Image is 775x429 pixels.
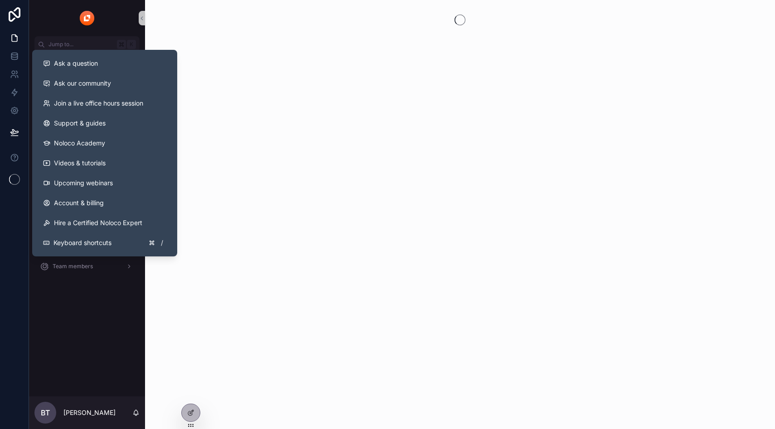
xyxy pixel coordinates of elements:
span: K [128,41,135,48]
a: Videos & tutorials [36,153,174,173]
button: Hire a Certified Noloco Expert [36,213,174,233]
span: Hire a Certified Noloco Expert [54,218,142,227]
button: Ask a question [36,53,174,73]
img: App logo [80,11,94,25]
div: scrollable content [29,53,145,286]
span: Videos & tutorials [54,159,106,168]
span: Jump to... [48,41,113,48]
a: Join a live office hours session [36,93,174,113]
a: Noloco Academy [36,133,174,153]
span: Ask a question [54,59,98,68]
span: Noloco Academy [54,139,105,148]
span: Team members [53,263,93,270]
span: Keyboard shortcuts [53,238,111,247]
span: / [158,239,165,246]
a: Ask our community [36,73,174,93]
span: Ask our community [54,79,111,88]
a: Upcoming webinars [36,173,174,193]
span: Support & guides [54,119,106,128]
span: Upcoming webinars [54,178,113,188]
a: Account & billing [36,193,174,213]
a: Support & guides [36,113,174,133]
span: BT [41,407,50,418]
button: Keyboard shortcuts/ [36,233,174,253]
a: Team members [34,258,140,275]
span: Account & billing [54,198,104,207]
p: [PERSON_NAME] [63,408,116,417]
span: Join a live office hours session [54,99,143,108]
button: Jump to...K [34,36,140,53]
